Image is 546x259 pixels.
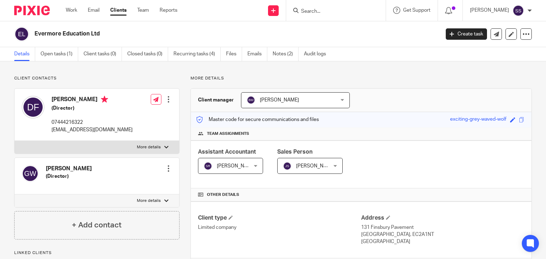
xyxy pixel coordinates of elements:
p: 131 Finsbury Pavement [361,224,524,231]
span: [PERSON_NAME] [296,164,335,169]
span: Team assignments [207,131,249,137]
h4: [PERSON_NAME] [46,165,92,172]
a: Clients [110,7,127,14]
img: Pixie [14,6,50,15]
h4: Address [361,214,524,222]
input: Search [300,9,364,15]
i: Primary [101,96,108,103]
a: Email [88,7,100,14]
h4: [PERSON_NAME] [52,96,133,105]
p: [PERSON_NAME] [470,7,509,14]
h2: Evermore Education Ltd [34,30,355,38]
img: svg%3E [513,5,524,16]
p: Linked clients [14,250,180,256]
a: Open tasks (1) [41,47,78,61]
img: svg%3E [22,165,39,182]
img: svg%3E [247,96,255,104]
p: Limited company [198,224,361,231]
img: svg%3E [14,27,29,42]
h4: Client type [198,214,361,222]
span: [PERSON_NAME] [217,164,256,169]
p: Client contacts [14,76,180,81]
a: Audit logs [304,47,331,61]
p: More details [191,76,532,81]
a: Recurring tasks (4) [173,47,221,61]
p: 07444216322 [52,119,133,126]
div: exciting-grey-waved-wolf [450,116,507,124]
a: Create task [446,28,487,40]
p: Master code for secure communications and files [196,116,319,123]
p: [EMAIL_ADDRESS][DOMAIN_NAME] [52,126,133,133]
img: svg%3E [22,96,44,119]
h4: + Add contact [72,220,122,231]
a: Team [137,7,149,14]
a: Client tasks (0) [84,47,122,61]
span: Other details [207,192,239,198]
p: [GEOGRAPHIC_DATA], EC2A1NT [361,231,524,238]
a: Closed tasks (0) [127,47,168,61]
p: More details [137,144,161,150]
img: svg%3E [283,162,291,170]
p: [GEOGRAPHIC_DATA] [361,238,524,245]
a: Notes (2) [273,47,299,61]
img: svg%3E [204,162,212,170]
a: Work [66,7,77,14]
a: Files [226,47,242,61]
h5: (Director) [46,173,92,180]
a: Details [14,47,35,61]
p: More details [137,198,161,204]
a: Emails [247,47,267,61]
h5: (Director) [52,105,133,112]
span: [PERSON_NAME] [260,98,299,103]
span: Assistant Accountant [198,149,256,155]
span: Sales Person [277,149,312,155]
h3: Client manager [198,97,234,104]
a: Reports [160,7,177,14]
span: Get Support [403,8,430,13]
